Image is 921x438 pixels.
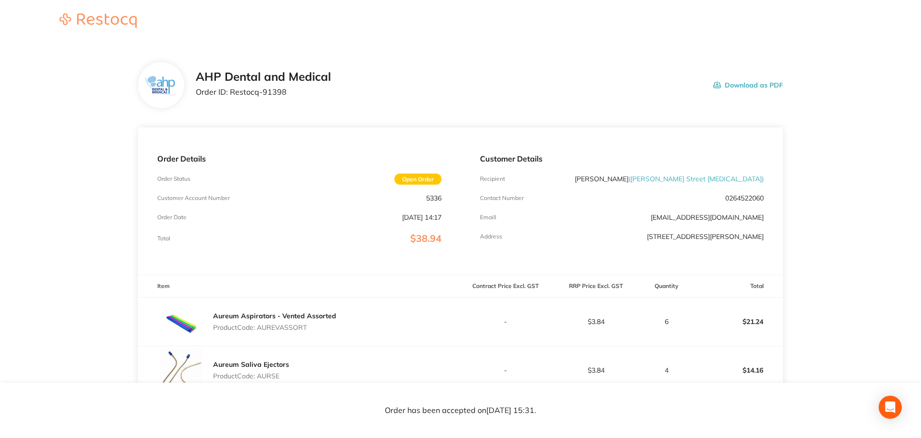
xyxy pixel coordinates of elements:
[146,76,177,95] img: ZjN5bDlnNQ
[394,174,442,185] span: Open Order
[651,213,764,222] a: [EMAIL_ADDRESS][DOMAIN_NAME]
[480,175,505,182] p: Recipient
[410,232,442,244] span: $38.94
[551,275,641,298] th: RRP Price Excl. GST
[157,346,205,394] img: YXRheGJtag
[575,175,764,183] p: [PERSON_NAME]
[629,175,764,183] span: ( [PERSON_NAME] Street [MEDICAL_DATA] )
[713,70,783,100] button: Download as PDF
[480,214,496,221] p: Emaill
[213,360,289,369] a: Aureum Saliva Ejectors
[725,194,764,202] p: 0264522060
[461,318,551,325] p: -
[461,366,551,374] p: -
[642,318,692,325] p: 6
[693,310,782,333] p: $21.24
[213,372,289,380] p: Product Code: AURSE
[157,298,205,346] img: bjNnMDI1eQ
[50,13,146,29] a: Restocq logo
[385,406,536,415] p: Order has been accepted on [DATE] 15:31 .
[480,233,502,240] p: Address
[551,318,641,325] p: $3.84
[693,275,783,298] th: Total
[693,359,782,382] p: $14.16
[480,154,764,163] p: Customer Details
[157,154,441,163] p: Order Details
[50,13,146,28] img: Restocq logo
[213,312,336,320] a: Aureum Aspirators - Vented Assorted
[480,195,524,201] p: Contact Number
[402,213,442,221] p: [DATE] 14:17
[157,175,190,182] p: Order Status
[879,396,902,419] div: Open Intercom Messenger
[551,366,641,374] p: $3.84
[461,275,551,298] th: Contract Price Excl. GST
[157,195,230,201] p: Customer Account Number
[157,214,187,221] p: Order Date
[196,70,331,84] h2: AHP Dental and Medical
[647,233,764,240] p: [STREET_ADDRESS][PERSON_NAME]
[157,235,170,242] p: Total
[642,366,692,374] p: 4
[641,275,693,298] th: Quantity
[138,275,460,298] th: Item
[196,88,331,96] p: Order ID: Restocq- 91398
[426,194,442,202] p: 5336
[213,324,336,331] p: Product Code: AUREVASSORT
